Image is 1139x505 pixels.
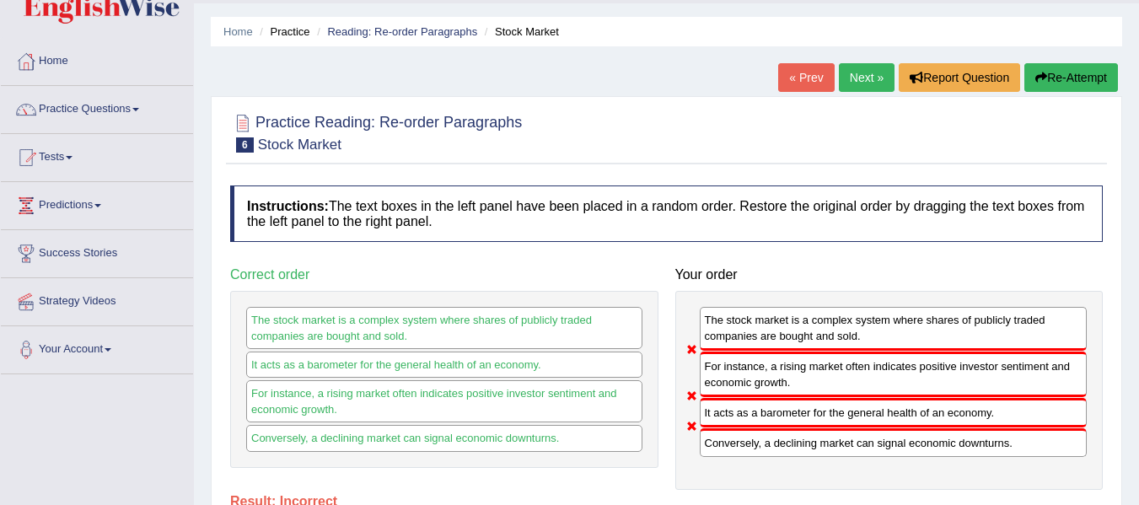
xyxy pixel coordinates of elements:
[327,25,477,38] a: Reading: Re-order Paragraphs
[230,110,522,153] h2: Practice Reading: Re-order Paragraphs
[223,25,253,38] a: Home
[675,267,1104,282] h4: Your order
[1,230,193,272] a: Success Stories
[246,425,642,451] div: Conversely, a declining market can signal economic downturns.
[1,326,193,368] a: Your Account
[481,24,559,40] li: Stock Market
[1024,63,1118,92] button: Re-Attempt
[1,182,193,224] a: Predictions
[1,278,193,320] a: Strategy Videos
[247,199,329,213] b: Instructions:
[700,398,1088,427] div: It acts as a barometer for the general health of an economy.
[1,134,193,176] a: Tests
[778,63,834,92] a: « Prev
[1,38,193,80] a: Home
[700,307,1088,351] div: The stock market is a complex system where shares of publicly traded companies are bought and sold.
[255,24,309,40] li: Practice
[899,63,1020,92] button: Report Question
[700,428,1088,456] div: Conversely, a declining market can signal economic downturns.
[700,352,1088,397] div: For instance, a rising market often indicates positive investor sentiment and economic growth.
[258,137,341,153] small: Stock Market
[246,380,642,422] div: For instance, a rising market often indicates positive investor sentiment and economic growth.
[236,137,254,153] span: 6
[1,86,193,128] a: Practice Questions
[230,185,1103,242] h4: The text boxes in the left panel have been placed in a random order. Restore the original order b...
[246,352,642,378] div: It acts as a barometer for the general health of an economy.
[230,267,658,282] h4: Correct order
[246,307,642,349] div: The stock market is a complex system where shares of publicly traded companies are bought and sold.
[839,63,895,92] a: Next »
